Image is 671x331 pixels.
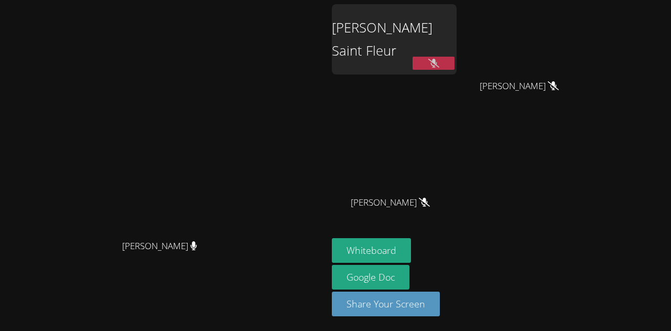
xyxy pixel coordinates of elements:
div: [PERSON_NAME] Saint Fleur [332,4,457,74]
button: Whiteboard [332,238,411,263]
button: Share Your Screen [332,292,440,316]
span: [PERSON_NAME] [122,239,197,254]
a: Google Doc [332,265,409,290]
span: [PERSON_NAME] [351,195,430,210]
span: [PERSON_NAME] [480,79,559,94]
